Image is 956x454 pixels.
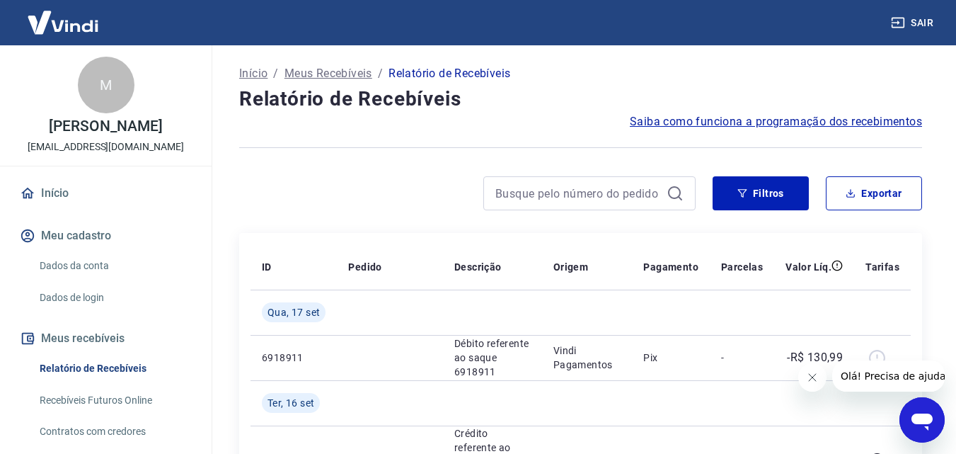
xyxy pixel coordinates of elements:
span: Qua, 17 set [267,305,320,319]
p: Débito referente ao saque 6918911 [454,336,531,379]
p: Relatório de Recebíveis [388,65,510,82]
button: Meus recebíveis [17,323,195,354]
p: Tarifas [865,260,899,274]
span: Ter, 16 set [267,396,314,410]
p: -R$ 130,99 [787,349,843,366]
a: Saiba como funciona a programação dos recebimentos [630,113,922,130]
p: - [721,351,763,365]
p: Pedido [348,260,381,274]
p: Origem [553,260,588,274]
img: Vindi [17,1,109,44]
iframe: Botão para abrir a janela de mensagens [899,397,945,443]
a: Meus Recebíveis [284,65,372,82]
p: 6918911 [262,351,326,365]
button: Exportar [826,176,922,210]
button: Filtros [713,176,809,210]
button: Sair [888,10,939,36]
a: Início [17,178,195,209]
a: Relatório de Recebíveis [34,354,195,383]
a: Dados da conta [34,251,195,280]
iframe: Fechar mensagem [798,363,827,392]
p: Parcelas [721,260,763,274]
p: [EMAIL_ADDRESS][DOMAIN_NAME] [28,140,184,154]
p: / [273,65,278,82]
p: Descrição [454,260,502,274]
h4: Relatório de Recebíveis [239,85,922,113]
p: Pagamento [643,260,698,274]
p: Vindi Pagamentos [553,344,621,372]
p: [PERSON_NAME] [49,119,162,134]
span: Olá! Precisa de ajuda? [8,10,119,21]
p: / [378,65,383,82]
p: ID [262,260,272,274]
a: Recebíveis Futuros Online [34,386,195,415]
p: Valor Líq. [785,260,831,274]
a: Dados de login [34,283,195,312]
iframe: Mensagem da empresa [832,361,945,392]
a: Início [239,65,267,82]
div: M [78,57,134,113]
input: Busque pelo número do pedido [495,183,661,204]
a: Contratos com credores [34,417,195,446]
button: Meu cadastro [17,220,195,251]
p: Pix [643,351,698,365]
